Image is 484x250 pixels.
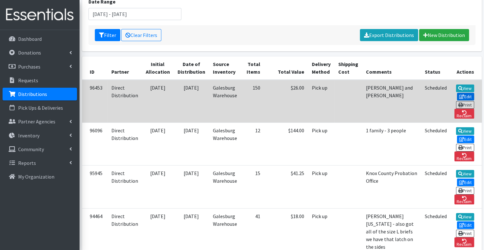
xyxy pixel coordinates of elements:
td: Scheduled [421,165,451,208]
a: Distributions [3,88,77,100]
a: Clear Filters [121,29,161,41]
td: [DATE] [174,165,209,208]
td: Pick up [308,80,334,123]
th: Total Value [264,56,308,80]
img: HumanEssentials [3,4,77,26]
th: Source Inventory [209,56,241,80]
a: New Distribution [419,29,469,41]
a: Partner Agencies [3,115,77,128]
td: Scheduled [421,122,451,165]
a: Reclaim [454,151,474,161]
a: Donations [3,46,77,59]
p: Partner Agencies [18,118,55,125]
th: Date of Distribution [174,56,209,80]
td: Pick up [308,122,334,165]
td: $144.00 [264,122,308,165]
td: 95945 [82,165,108,208]
p: Inventory [18,132,39,139]
button: Filter [95,29,120,41]
a: View [456,127,474,135]
td: 96453 [82,80,108,123]
td: $26.00 [264,80,308,123]
a: View [456,213,474,221]
a: Edit [457,93,474,100]
td: 96096 [82,122,108,165]
td: $41.25 [264,165,308,208]
p: Purchases [18,63,40,70]
th: Total Items [241,56,264,80]
td: [PERSON_NAME] and [PERSON_NAME] [362,80,421,123]
a: Export Distributions [360,29,418,41]
a: Print [456,230,474,237]
td: [DATE] [174,122,209,165]
td: Galesburg Warehouse [209,122,241,165]
input: January 1, 2011 - December 31, 2011 [88,8,182,20]
td: Pick up [308,165,334,208]
a: Dashboard [3,33,77,45]
a: Print [456,187,474,195]
p: Pick Ups & Deliveries [18,105,63,111]
th: Initial Allocation [142,56,174,80]
a: Reclaim [454,195,474,204]
th: Actions [451,56,482,80]
td: 12 [241,122,264,165]
p: Distributions [18,91,47,97]
p: Donations [18,49,41,56]
a: View [456,170,474,178]
p: Reports [18,160,36,166]
a: Reclaim [454,237,474,247]
td: [DATE] [174,80,209,123]
th: Comments [362,56,421,80]
td: 1 family - 3 people [362,122,421,165]
a: Edit [457,179,474,186]
td: Galesburg Warehouse [209,80,241,123]
td: Scheduled [421,80,451,123]
a: Pick Ups & Deliveries [3,101,77,114]
a: Requests [3,74,77,87]
p: Requests [18,77,38,84]
td: 150 [241,80,264,123]
a: Print [456,144,474,151]
p: My Organization [18,173,54,180]
a: Edit [457,136,474,143]
th: ID [82,56,108,80]
td: Direct Distribution [108,80,142,123]
td: Direct Distribution [108,165,142,208]
a: Community [3,143,77,156]
td: 15 [241,165,264,208]
th: Partner [108,56,142,80]
p: Dashboard [18,36,42,42]
td: [DATE] [142,122,174,165]
td: Galesburg Warehouse [209,165,241,208]
td: [DATE] [142,80,174,123]
th: Shipping Cost [334,56,362,80]
th: Delivery Method [308,56,334,80]
a: My Organization [3,170,77,183]
a: Purchases [3,60,77,73]
a: Reclaim [454,109,474,119]
a: View [456,85,474,92]
a: Reports [3,157,77,169]
td: Direct Distribution [108,122,142,165]
td: [DATE] [142,165,174,208]
th: Status [421,56,451,80]
p: Community [18,146,44,152]
a: Edit [457,221,474,229]
a: Inventory [3,129,77,142]
a: Print [456,101,474,109]
td: Knox County Probation Office [362,165,421,208]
